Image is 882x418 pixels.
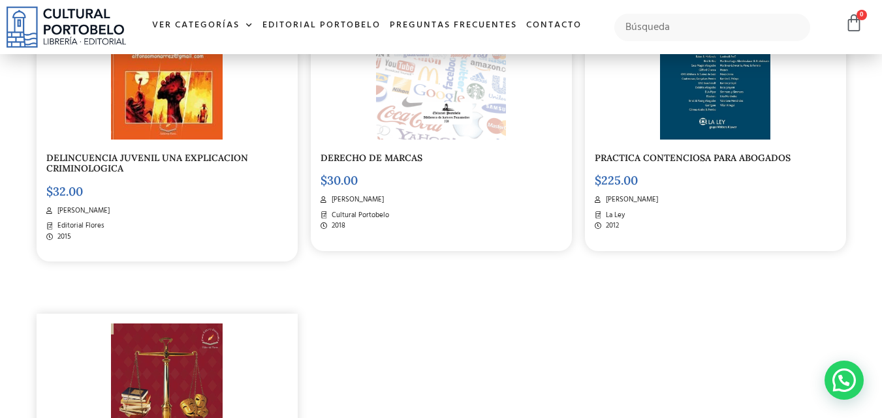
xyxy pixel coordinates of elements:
[385,12,522,40] a: Preguntas frecuentes
[54,205,110,216] span: [PERSON_NAME]
[321,173,327,188] span: $
[845,14,863,33] a: 0
[328,210,389,221] span: Cultural Portobelo
[321,152,422,164] a: DERECHO DE MARCAS
[54,231,71,243] span: 2015
[328,220,345,231] span: 2018
[595,173,601,188] span: $
[522,12,586,40] a: Contacto
[46,184,53,199] span: $
[595,152,791,164] a: PRACTICA CONTENCIOSA PARA ABOGADOS
[614,14,811,41] input: Búsqueda
[328,194,384,205] span: [PERSON_NAME]
[321,173,358,188] bdi: 30.00
[857,10,867,20] span: 0
[46,152,248,175] a: DELINCUENCIA JUVENIL UNA EXPLICACION CRIMINOLOGICA
[603,220,619,231] span: 2012
[595,173,638,188] bdi: 225.00
[258,12,385,40] a: Editorial Portobelo
[148,12,258,40] a: Ver Categorías
[603,194,658,205] span: [PERSON_NAME]
[54,220,104,231] span: Editorial Flores
[46,184,83,199] bdi: 32.00
[603,210,625,221] span: La Ley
